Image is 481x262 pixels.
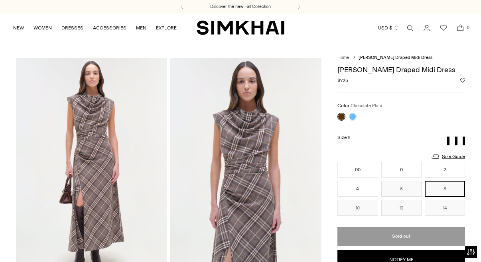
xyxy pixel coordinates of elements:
[381,181,422,197] button: 6
[136,19,146,37] a: MEN
[425,200,465,216] button: 14
[337,162,378,178] button: 00
[337,181,378,197] button: 4
[353,55,355,61] div: /
[436,20,451,36] a: Wishlist
[337,55,349,60] a: Home
[156,19,177,37] a: EXPLORE
[337,55,465,61] nav: breadcrumbs
[431,152,465,162] a: Size Guide
[381,200,422,216] button: 12
[419,20,435,36] a: Go to the account page
[337,134,350,141] label: Size:
[464,24,471,31] span: 0
[381,162,422,178] button: 0
[337,66,465,73] h1: [PERSON_NAME] Draped Midi Dress
[378,19,399,37] button: USD $
[210,4,271,10] a: Discover the new Fall Collection
[452,20,468,36] a: Open cart modal
[337,102,382,109] label: Color:
[402,20,418,36] a: Open search modal
[34,19,52,37] a: WOMEN
[13,19,24,37] a: NEW
[337,200,378,216] button: 10
[348,135,350,140] span: 8
[460,78,465,83] button: Add to Wishlist
[359,55,432,60] span: [PERSON_NAME] Draped Midi Dress
[61,19,83,37] a: DRESSES
[197,20,284,35] a: SIMKHAI
[425,162,465,178] button: 2
[425,181,465,197] button: 8
[337,77,348,84] span: $725
[93,19,126,37] a: ACCESSORIES
[351,103,382,108] span: Chocolate Plaid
